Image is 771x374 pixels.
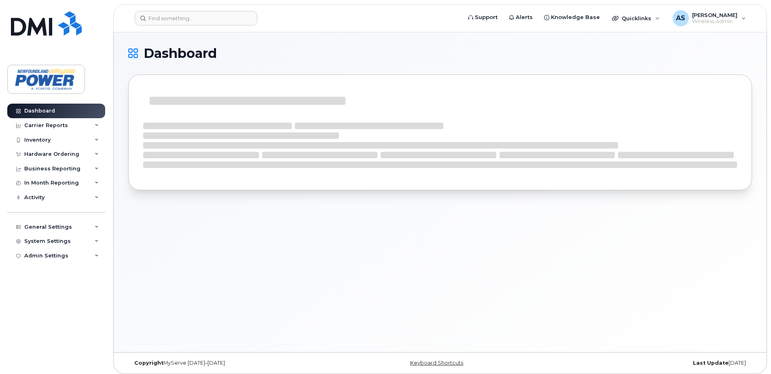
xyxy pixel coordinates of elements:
span: Dashboard [144,47,217,59]
a: Keyboard Shortcuts [410,360,463,366]
strong: Copyright [134,360,163,366]
div: MyServe [DATE]–[DATE] [128,360,336,366]
div: [DATE] [544,360,752,366]
strong: Last Update [693,360,729,366]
